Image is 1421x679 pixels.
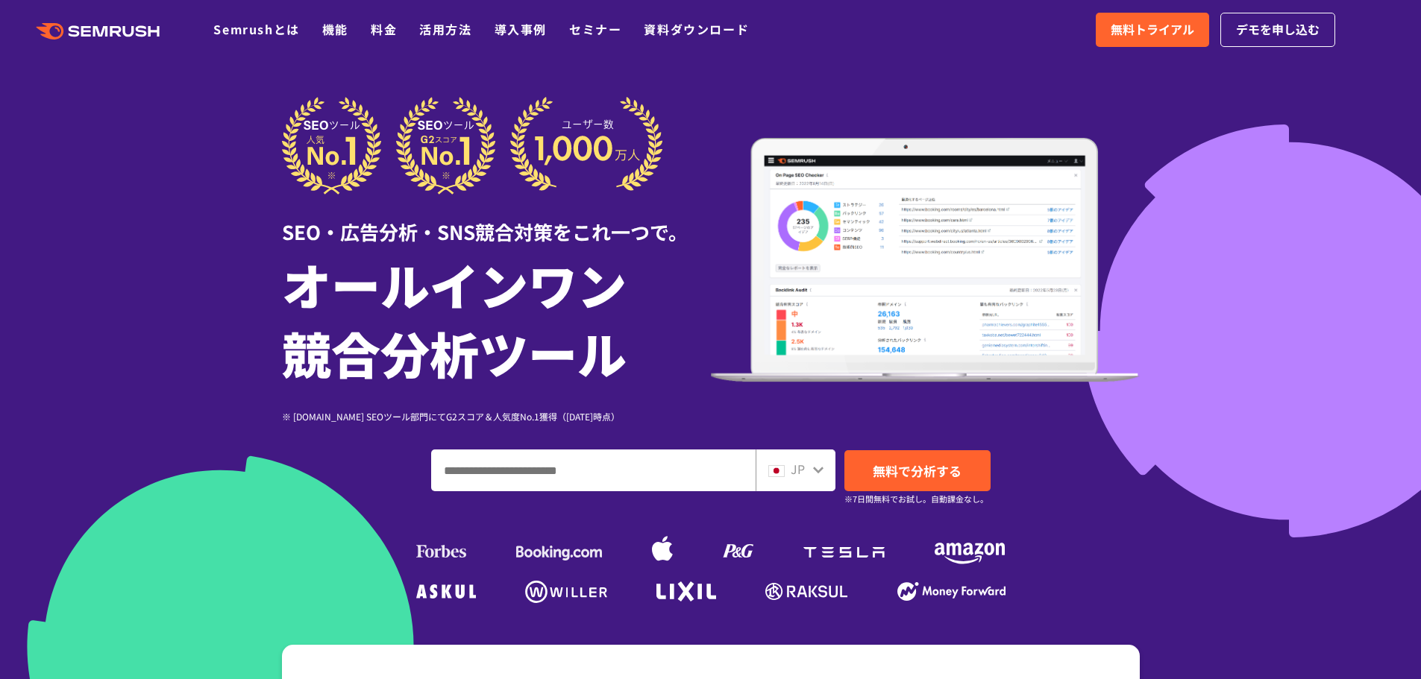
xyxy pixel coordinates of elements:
a: 無料で分析する [844,450,991,491]
a: 無料トライアル [1096,13,1209,47]
a: セミナー [569,20,621,38]
span: 無料で分析する [873,461,962,480]
a: 導入事例 [495,20,547,38]
small: ※7日間無料でお試し。自動課金なし。 [844,492,988,506]
div: ※ [DOMAIN_NAME] SEOツール部門にてG2スコア＆人気度No.1獲得（[DATE]時点） [282,409,711,423]
h1: オールインワン 競合分析ツール [282,250,711,387]
span: デモを申し込む [1236,20,1320,40]
div: SEO・広告分析・SNS競合対策をこれ一つで。 [282,195,711,246]
input: ドメイン、キーワードまたはURLを入力してください [432,450,755,490]
a: 料金 [371,20,397,38]
span: 無料トライアル [1111,20,1194,40]
span: JP [791,460,805,478]
a: Semrushとは [213,20,299,38]
a: デモを申し込む [1220,13,1335,47]
a: 資料ダウンロード [644,20,749,38]
a: 機能 [322,20,348,38]
a: 活用方法 [419,20,471,38]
